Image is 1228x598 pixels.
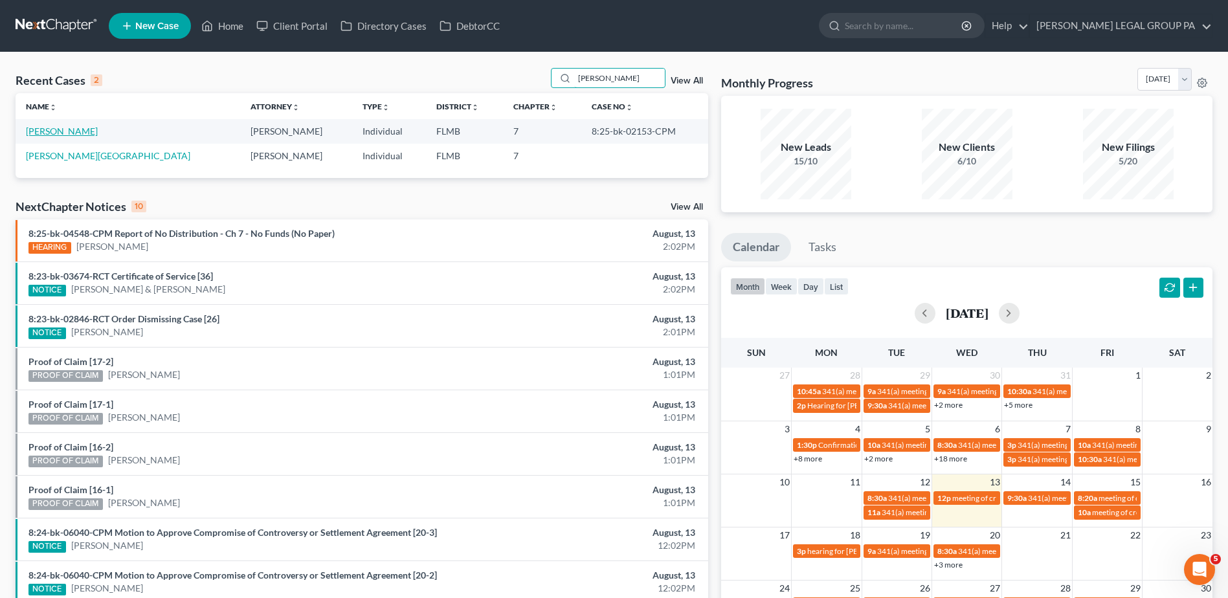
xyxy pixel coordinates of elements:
h3: Monthly Progress [721,75,813,91]
i: unfold_more [382,104,390,111]
span: 9:30a [1007,493,1027,503]
span: 12p [937,493,951,503]
input: Search by name... [574,69,665,87]
div: 12:02PM [482,539,695,552]
div: 12:02PM [482,582,695,595]
a: Client Portal [250,14,334,38]
div: New Filings [1083,140,1174,155]
div: PROOF OF CLAIM [28,456,103,467]
span: Sat [1169,347,1185,358]
span: 27 [778,368,791,383]
div: August, 13 [482,313,695,326]
a: 8:23-bk-03674-RCT Certificate of Service [36] [28,271,213,282]
span: 5 [924,421,932,437]
span: 29 [919,368,932,383]
a: +2 more [864,454,893,463]
td: 7 [503,144,581,168]
span: 6 [994,421,1001,437]
span: 10:45a [797,386,821,396]
span: 7 [1064,421,1072,437]
span: 341(a) meeting for [PERSON_NAME] [877,546,1002,556]
div: NextChapter Notices [16,199,146,214]
div: 1:01PM [482,454,695,467]
td: FLMB [426,119,503,143]
div: August, 13 [482,569,695,582]
span: 341(a) meeting for [PERSON_NAME] & [PERSON_NAME] [1033,386,1226,396]
a: DebtorCC [433,14,506,38]
span: 11 [849,474,862,490]
span: 9a [937,386,946,396]
span: 8:30a [867,493,887,503]
a: [PERSON_NAME] [26,126,98,137]
span: 16 [1200,474,1212,490]
a: Directory Cases [334,14,433,38]
div: August, 13 [482,227,695,240]
span: 8:20a [1078,493,1097,503]
a: Calendar [721,233,791,261]
span: 341(a) meeting for [PERSON_NAME] [822,386,947,396]
span: Fri [1100,347,1114,358]
td: FLMB [426,144,503,168]
span: 10:30a [1078,454,1102,464]
input: Search by name... [845,14,963,38]
span: 341(a) meeting for [PERSON_NAME] [1018,454,1143,464]
h2: [DATE] [946,306,988,320]
span: 1:30p [797,440,817,450]
div: 2:02PM [482,283,695,296]
i: unfold_more [550,104,557,111]
a: Proof of Claim [16-1] [28,484,113,495]
div: 5/20 [1083,155,1174,168]
span: Sun [747,347,766,358]
a: +8 more [794,454,822,463]
div: August, 13 [482,270,695,283]
div: NOTICE [28,327,66,339]
a: View All [671,203,703,212]
span: 8 [1134,421,1142,437]
a: +18 more [934,454,967,463]
div: August, 13 [482,398,695,411]
span: 24 [778,581,791,596]
a: +2 more [934,400,963,410]
span: 27 [988,581,1001,596]
a: Proof of Claim [17-1] [28,399,113,410]
td: Individual [352,119,426,143]
div: Recent Cases [16,72,102,88]
a: Tasks [797,233,848,261]
span: 3p [1007,454,1016,464]
a: [PERSON_NAME] LEGAL GROUP PA [1030,14,1212,38]
span: 341(a) meeting for [PERSON_NAME] & [PERSON_NAME] [1028,493,1222,503]
a: [PERSON_NAME] [71,582,143,595]
i: unfold_more [471,104,479,111]
div: PROOF OF CLAIM [28,370,103,382]
span: 341(a) meeting for [PERSON_NAME] [882,440,1007,450]
div: PROOF OF CLAIM [28,498,103,510]
div: 10 [131,201,146,212]
a: [PERSON_NAME] [76,240,148,253]
span: 9a [867,546,876,556]
div: 2:02PM [482,240,695,253]
a: +5 more [1004,400,1033,410]
div: 15/10 [761,155,851,168]
div: PROOF OF CLAIM [28,413,103,425]
a: View All [671,76,703,85]
span: 341(a) meeting for [PERSON_NAME] & [PERSON_NAME] [888,493,1082,503]
a: 8:24-bk-06040-CPM Motion to Approve Compromise of Controversy or Settlement Agreement [20-3] [28,527,437,538]
span: 5 [1211,554,1221,564]
span: Mon [815,347,838,358]
span: 23 [1200,527,1212,543]
span: 26 [919,581,932,596]
a: Districtunfold_more [436,102,479,111]
span: 18 [849,527,862,543]
i: unfold_more [49,104,57,111]
a: 8:25-bk-04548-CPM Report of No Distribution - Ch 7 - No Funds (No Paper) [28,228,335,239]
a: [PERSON_NAME] [71,326,143,338]
a: Case Nounfold_more [592,102,633,111]
a: Attorneyunfold_more [251,102,300,111]
span: 2 [1205,368,1212,383]
button: week [765,278,798,295]
td: Individual [352,144,426,168]
a: [PERSON_NAME] [108,454,180,467]
span: meeting of creditors for [PERSON_NAME] [952,493,1094,503]
span: 30 [1200,581,1212,596]
span: 11a [867,507,880,517]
